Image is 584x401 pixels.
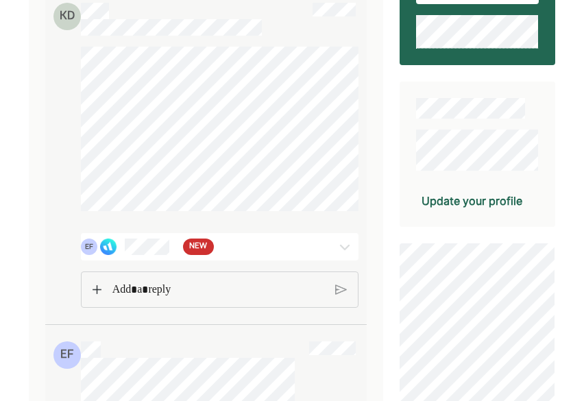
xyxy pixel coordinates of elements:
div: Rich Text Editor. Editing area: main [105,272,332,308]
div: KD [53,3,81,30]
span: NEW [189,240,207,254]
div: EF [81,239,97,255]
div: Update your profile [422,193,522,209]
div: EF [53,341,81,369]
